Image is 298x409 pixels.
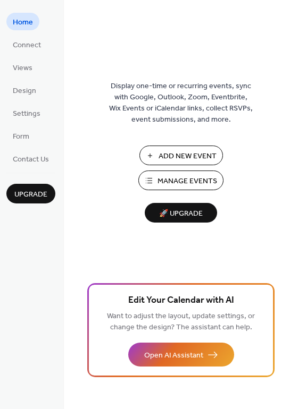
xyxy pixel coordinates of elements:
[158,176,217,187] span: Manage Events
[139,146,223,165] button: Add New Event
[107,309,255,335] span: Want to adjust the layout, update settings, or change the design? The assistant can help.
[13,86,36,97] span: Design
[138,171,223,190] button: Manage Events
[6,150,55,167] a: Contact Us
[6,36,47,53] a: Connect
[13,154,49,165] span: Contact Us
[6,58,39,76] a: Views
[13,63,32,74] span: Views
[159,151,217,162] span: Add New Event
[6,127,36,144] a: Form
[128,293,234,308] span: Edit Your Calendar with AI
[109,81,253,125] span: Display one-time or recurring events, sync with Google, Outlook, Zoom, Eventbrite, Wix Events or ...
[144,350,203,361] span: Open AI Assistant
[6,81,43,99] a: Design
[13,108,40,120] span: Settings
[6,104,47,122] a: Settings
[13,131,29,142] span: Form
[14,189,47,200] span: Upgrade
[6,184,55,203] button: Upgrade
[6,13,39,30] a: Home
[13,17,33,28] span: Home
[128,343,234,367] button: Open AI Assistant
[145,203,217,223] button: 🚀 Upgrade
[151,207,211,221] span: 🚀 Upgrade
[13,40,41,51] span: Connect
